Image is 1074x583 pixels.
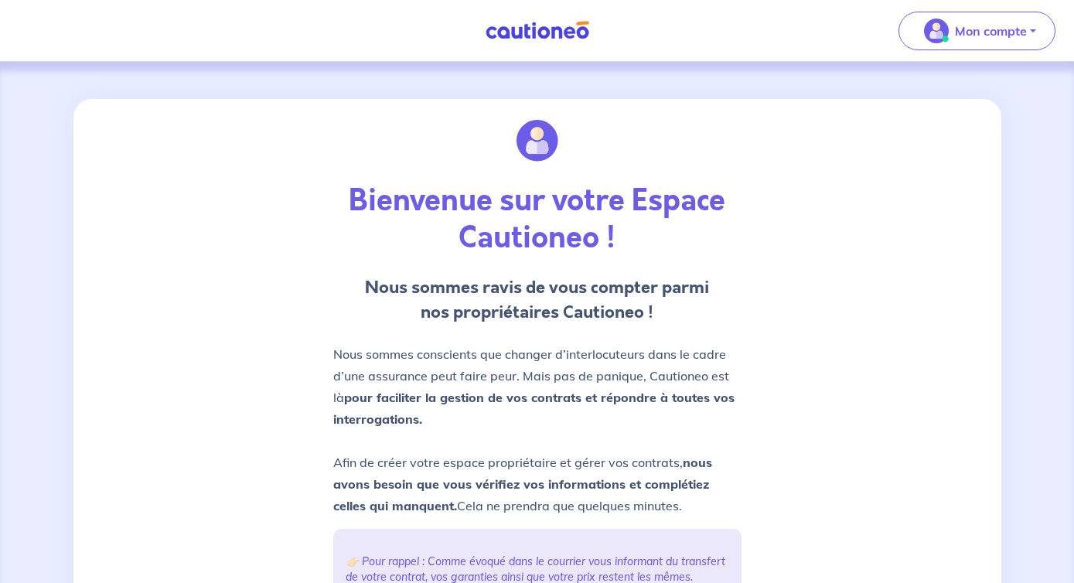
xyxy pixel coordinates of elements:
[333,455,712,513] strong: nous avons besoin que vous vérifiez vos informations et complétiez celles qui manquent.
[924,19,949,43] img: illu_account_valid_menu.svg
[517,120,558,162] img: illu_account.svg
[955,22,1027,40] p: Mon compte
[333,275,742,325] p: Nous sommes ravis de vous compter parmi nos propriétaires Cautioneo !
[479,21,595,40] img: Cautioneo
[333,390,735,427] strong: pour faciliter la gestion de vos contrats et répondre à toutes vos interrogations.
[333,343,742,517] p: Nous sommes conscients que changer d’interlocuteurs dans le cadre d’une assurance peut faire peur...
[898,12,1055,50] button: illu_account_valid_menu.svgMon compte
[333,182,742,257] p: Bienvenue sur votre Espace Cautioneo !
